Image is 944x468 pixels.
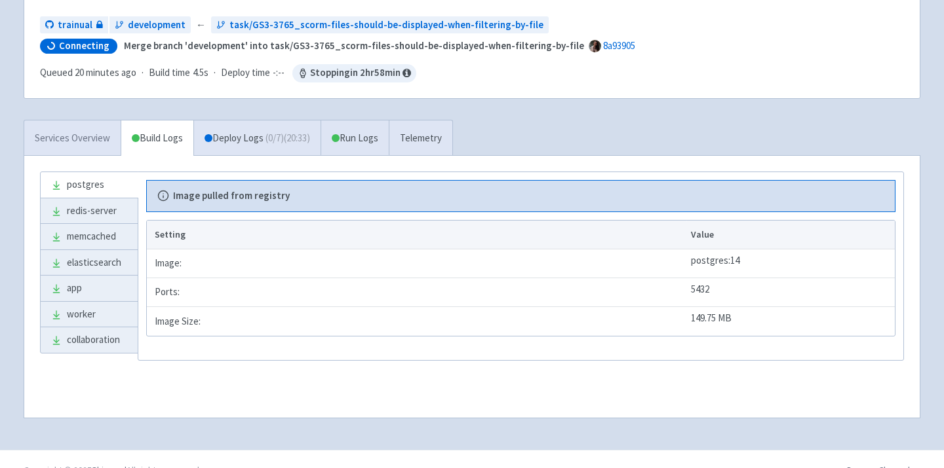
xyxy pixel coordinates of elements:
span: development [128,18,186,33]
a: Run Logs [321,120,389,156]
a: elasticsearch [41,250,138,276]
td: Image: [147,249,686,278]
a: memcached [41,224,138,249]
span: Stopping in 2 hr 58 min [292,64,416,82]
a: collaboration [41,327,138,353]
a: postgres [41,172,138,198]
a: Services Overview [24,120,121,156]
a: Build Logs [121,120,193,156]
a: Deploy Logs (0/7)(20:33) [193,120,321,156]
td: Ports: [147,278,686,307]
time: 20 minutes ago [75,66,136,79]
b: Image pulled from registry [173,189,290,204]
div: · · [40,64,416,82]
span: Queued [40,66,136,79]
span: -:-- [273,65,285,81]
span: Build time [149,65,190,81]
a: Telemetry [389,120,452,156]
td: postgres:14 [686,249,895,278]
a: worker [41,302,138,327]
span: 4.5s [193,65,208,81]
a: 8a93905 [603,39,635,52]
span: ← [196,18,206,33]
span: Connecting [59,39,109,52]
a: app [41,276,138,301]
a: redis-server [41,198,138,224]
span: ( 0 / 7 ) (20:33) [265,131,310,146]
td: 149.75 MB [686,307,895,336]
th: Value [686,221,895,249]
span: task/GS3-3765_scorm-files-should-be-displayed-when-filtering-by-file [229,18,543,33]
th: Setting [147,221,686,249]
span: trainual [58,18,92,33]
a: trainual [40,16,108,34]
a: development [109,16,191,34]
td: 5432 [686,278,895,307]
td: Image Size: [147,307,686,336]
a: task/GS3-3765_scorm-files-should-be-displayed-when-filtering-by-file [211,16,549,34]
span: Deploy time [221,65,270,81]
strong: Merge branch 'development' into task/GS3-3765_scorm-files-should-be-displayed-when-filtering-by-file [124,39,584,52]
